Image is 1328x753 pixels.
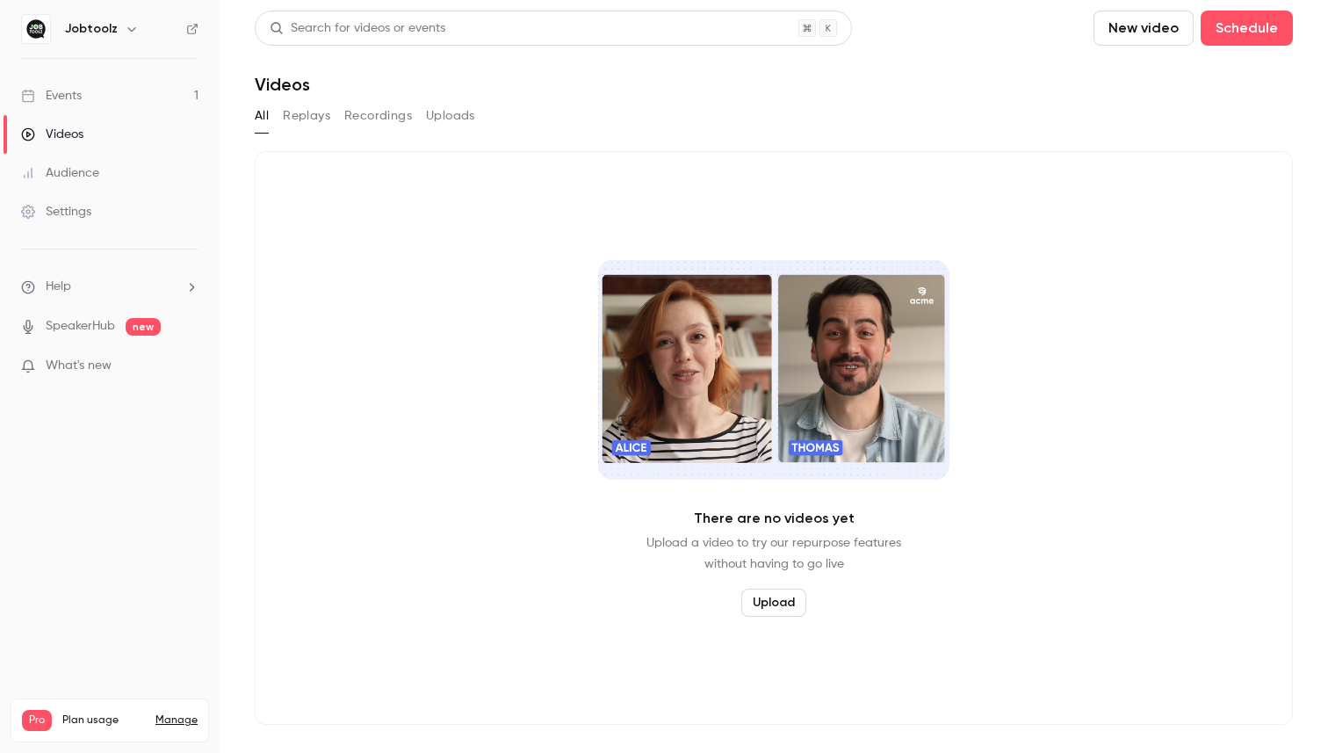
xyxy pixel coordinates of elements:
[22,710,52,731] span: Pro
[1093,11,1194,46] button: New video
[21,87,82,105] div: Events
[21,164,99,182] div: Audience
[270,19,445,38] div: Search for videos or events
[65,20,118,38] h6: Jobtoolz
[283,102,330,130] button: Replays
[62,713,145,728] span: Plan usage
[22,15,50,43] img: Jobtoolz
[694,508,855,529] p: There are no videos yet
[177,358,198,374] iframe: Noticeable Trigger
[426,102,475,130] button: Uploads
[21,203,91,221] div: Settings
[155,713,198,728] a: Manage
[46,278,71,296] span: Help
[46,317,115,336] a: SpeakerHub
[255,102,269,130] button: All
[741,589,806,617] button: Upload
[21,278,198,296] li: help-dropdown-opener
[255,74,310,95] h1: Videos
[255,11,1293,742] section: Videos
[344,102,412,130] button: Recordings
[21,126,83,143] div: Videos
[1201,11,1293,46] button: Schedule
[126,318,161,336] span: new
[46,357,112,375] span: What's new
[646,532,901,575] p: Upload a video to try our repurpose features without having to go live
